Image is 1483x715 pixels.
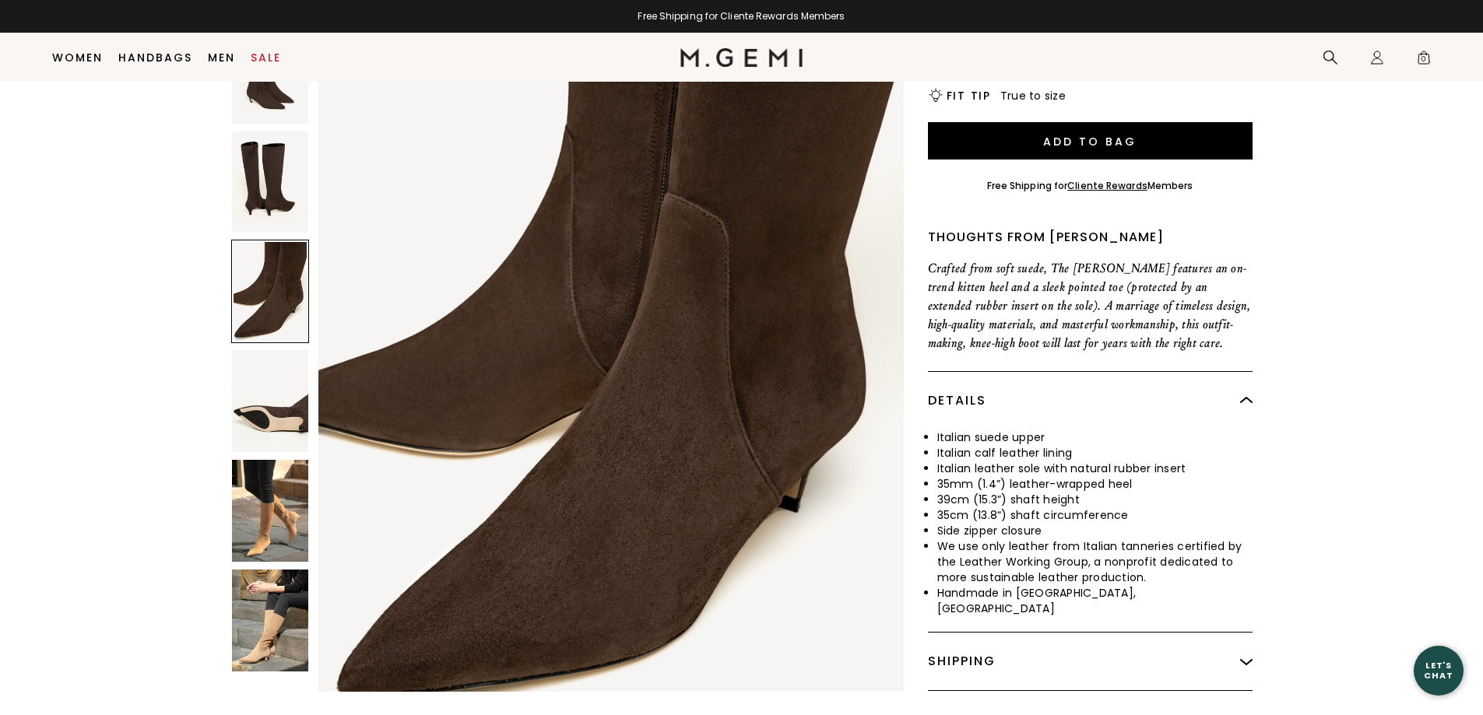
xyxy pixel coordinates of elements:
img: The Tina [232,460,308,562]
img: M.Gemi [680,48,803,67]
li: Side zipper closure [937,523,1253,538]
a: Men [208,51,235,64]
span: 0 [1416,53,1432,68]
h2: Fit Tip [947,89,991,102]
div: Thoughts from [PERSON_NAME] [928,228,1253,247]
div: Details [928,372,1253,429]
div: Free Shipping for Members [987,180,1193,192]
li: 35cm (13.8“) shaft circumference [937,507,1253,523]
button: Add to Bag [928,122,1253,159]
li: We use only leather from Italian tanneries certified by the Leather Working Group, a nonprofit de... [937,538,1253,585]
li: 35mm (1.4”) leather-wrapped heel [937,476,1253,492]
li: Italian leather sole with natural rubber insert [937,461,1253,476]
li: Italian suede upper [937,429,1253,445]
a: Handbags [118,51,192,64]
a: Sale [251,51,281,64]
a: Cliente Rewards [1067,179,1147,192]
div: Shipping [928,633,1253,690]
img: The Tina [232,350,308,452]
img: The Tina [232,570,308,671]
a: Women [52,51,103,64]
li: 39cm (15.3”) shaft height [937,492,1253,507]
p: Crafted from soft suede, The [PERSON_NAME] features an on-trend kitten heel and a sleek pointed t... [928,259,1253,352]
img: The Tina [232,131,308,233]
span: True to size [1000,88,1066,103]
li: Handmade in [GEOGRAPHIC_DATA], [GEOGRAPHIC_DATA] [937,585,1253,616]
div: Let's Chat [1414,661,1464,680]
li: Italian calf leather lining [937,445,1253,461]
